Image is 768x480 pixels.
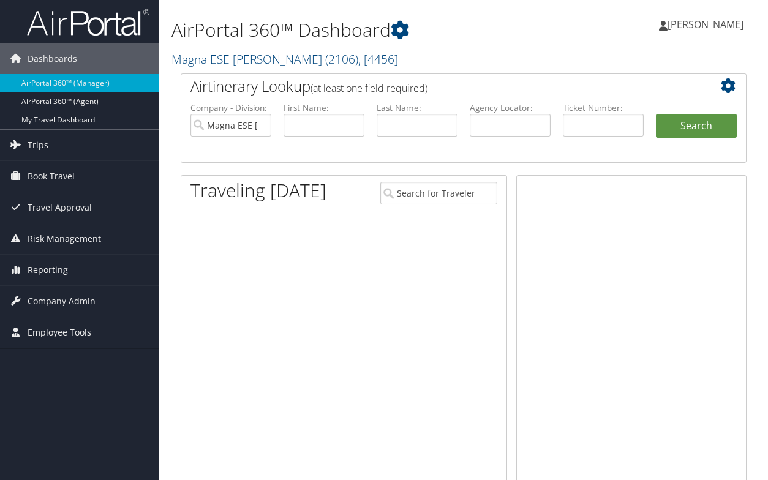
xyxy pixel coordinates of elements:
[27,8,149,37] img: airportal-logo.png
[190,76,690,97] h2: Airtinerary Lookup
[656,114,737,138] button: Search
[28,223,101,254] span: Risk Management
[563,102,644,114] label: Ticket Number:
[28,317,91,348] span: Employee Tools
[311,81,427,95] span: (at least one field required)
[28,43,77,74] span: Dashboards
[28,255,68,285] span: Reporting
[380,182,497,204] input: Search for Traveler
[659,6,756,43] a: [PERSON_NAME]
[171,51,398,67] a: Magna ESE [PERSON_NAME]
[28,161,75,192] span: Book Travel
[668,18,744,31] span: [PERSON_NAME]
[284,102,364,114] label: First Name:
[377,102,457,114] label: Last Name:
[28,286,96,317] span: Company Admin
[325,51,358,67] span: ( 2106 )
[28,130,48,160] span: Trips
[190,102,271,114] label: Company - Division:
[190,178,326,203] h1: Traveling [DATE]
[171,17,561,43] h1: AirPortal 360™ Dashboard
[358,51,398,67] span: , [ 4456 ]
[28,192,92,223] span: Travel Approval
[470,102,551,114] label: Agency Locator:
